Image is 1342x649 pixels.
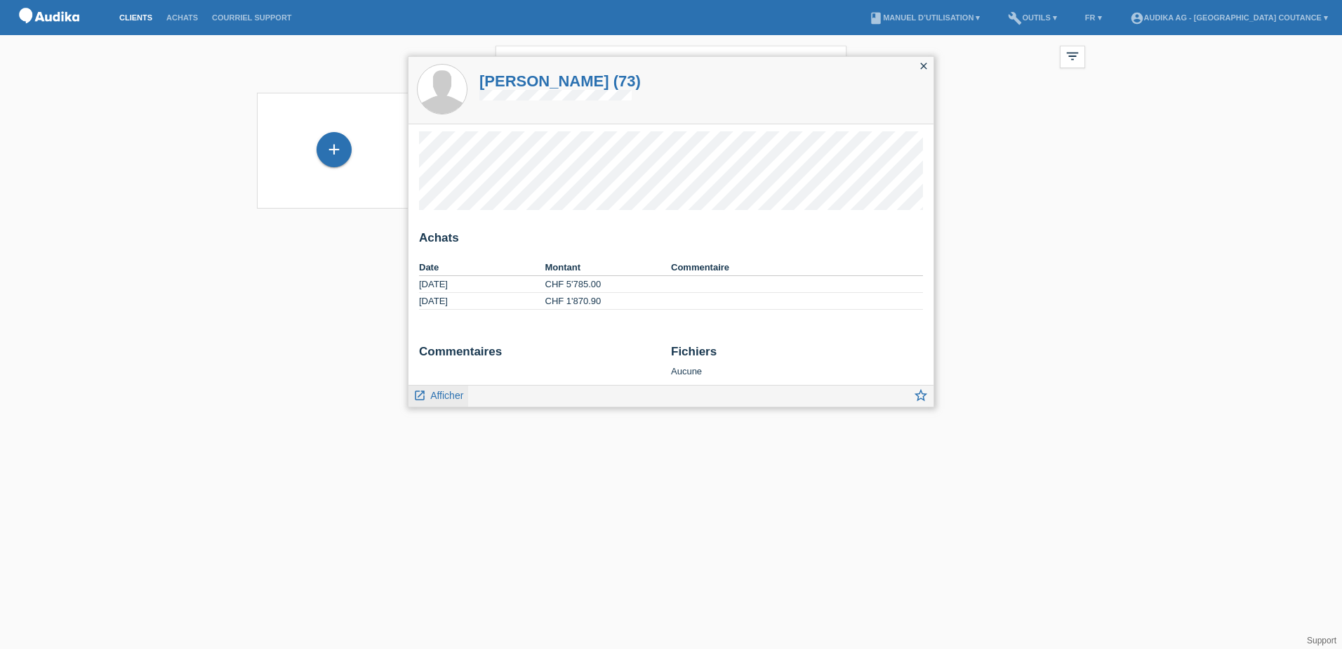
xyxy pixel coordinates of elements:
a: star_border [913,389,929,407]
a: Courriel Support [205,13,298,22]
a: [PERSON_NAME] (73) [479,72,641,90]
h2: Commentaires [419,345,660,366]
th: Montant [545,259,672,276]
i: close [823,53,839,70]
input: Recherche... [496,46,846,79]
td: [DATE] [419,293,545,310]
i: launch [413,389,426,402]
i: account_circle [1130,11,1144,25]
td: CHF 1'870.90 [545,293,672,310]
h2: Achats [419,231,923,252]
a: Clients [112,13,159,22]
a: Support [1307,636,1336,645]
span: Afficher [430,390,463,401]
i: filter_list [1065,48,1080,64]
i: book [869,11,883,25]
a: bookManuel d’utilisation ▾ [862,13,987,22]
div: Enregistrer le client [317,138,351,162]
a: account_circleAudika AG - [GEOGRAPHIC_DATA] Coutance ▾ [1123,13,1335,22]
a: buildOutils ▾ [1001,13,1063,22]
i: close [918,60,929,72]
a: FR ▾ [1078,13,1109,22]
a: POS — MF Group [14,27,84,38]
a: launch Afficher [413,386,463,403]
th: Date [419,259,545,276]
a: Achats [159,13,205,22]
i: star_border [913,388,929,403]
h2: Fichiers [671,345,923,366]
div: Aucune [671,345,923,376]
i: build [1008,11,1022,25]
th: Commentaire [671,259,923,276]
td: [DATE] [419,276,545,293]
td: CHF 5'785.00 [545,276,672,293]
